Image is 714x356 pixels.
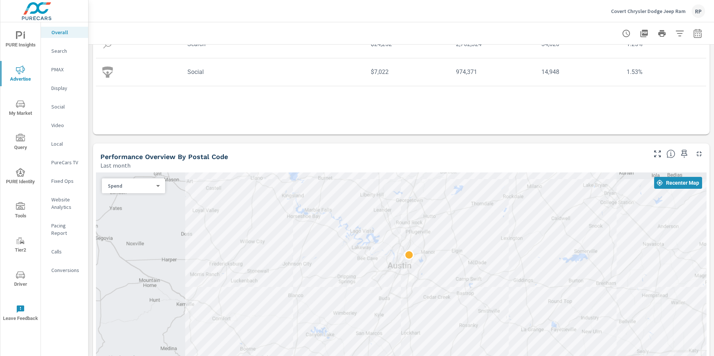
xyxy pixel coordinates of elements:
[41,157,88,168] div: PureCars TV
[51,159,82,166] p: PureCars TV
[51,196,82,211] p: Website Analytics
[657,179,699,186] span: Recenter Map
[41,101,88,112] div: Social
[41,27,88,38] div: Overall
[41,64,88,75] div: PMAX
[535,62,621,81] td: 14,948
[51,177,82,185] p: Fixed Ops
[3,100,38,118] span: My Market
[41,120,88,131] div: Video
[652,148,663,160] button: Make Fullscreen
[102,67,113,78] img: icon-social.svg
[365,62,450,81] td: $7,022
[666,149,675,158] span: Understand performance data by postal code. Individual postal codes can be selected and expanded ...
[51,29,82,36] p: Overall
[51,47,82,55] p: Search
[611,8,686,14] p: Covert Chrysler Dodge Jeep Ram
[3,305,38,323] span: Leave Feedback
[51,122,82,129] p: Video
[51,140,82,148] p: Local
[637,26,652,41] button: "Export Report to PDF"
[51,103,82,110] p: Social
[0,22,41,330] div: nav menu
[51,84,82,92] p: Display
[3,168,38,186] span: PURE Identity
[690,26,705,41] button: Select Date Range
[450,62,535,81] td: 974,371
[51,248,82,255] p: Calls
[654,26,669,41] button: Print Report
[3,134,38,152] span: Query
[108,182,153,189] p: Spend
[181,62,365,81] td: Social
[3,202,38,220] span: Tools
[672,26,687,41] button: Apply Filters
[621,62,706,81] td: 1.53%
[3,271,38,289] span: Driver
[3,236,38,255] span: Tier2
[102,182,159,190] div: Spend
[41,82,88,94] div: Display
[3,65,38,84] span: Advertise
[41,138,88,149] div: Local
[51,266,82,274] p: Conversions
[41,194,88,213] div: Website Analytics
[41,246,88,257] div: Calls
[100,153,228,161] h5: Performance Overview By Postal Code
[51,222,82,237] p: Pacing Report
[41,220,88,239] div: Pacing Report
[41,45,88,56] div: Search
[41,265,88,276] div: Conversions
[51,66,82,73] p: PMAX
[3,31,38,49] span: PURE Insights
[100,161,131,170] p: Last month
[654,177,702,189] button: Recenter Map
[693,148,705,160] button: Minimize Widget
[692,4,705,18] div: RP
[678,148,690,160] span: Save this to your personalized report
[41,175,88,187] div: Fixed Ops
